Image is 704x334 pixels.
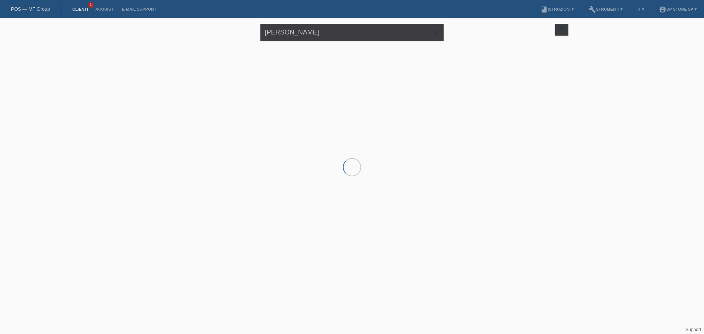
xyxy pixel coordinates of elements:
[260,24,444,41] input: Ricerca...
[540,6,548,13] i: book
[655,7,700,11] a: account_circleUp Store SA ▾
[11,6,50,12] a: POS — MF Group
[659,6,666,13] i: account_circle
[69,7,92,11] a: Clienti
[634,7,648,11] a: IT ▾
[585,7,626,11] a: buildStrumenti ▾
[431,28,440,37] i: close
[92,7,118,11] a: Acquisti
[537,7,577,11] a: bookIstruzioni ▾
[118,7,160,11] a: E-mail Support
[686,327,701,332] a: Support
[588,6,596,13] i: build
[88,2,94,8] span: 1
[558,25,566,33] i: filter_list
